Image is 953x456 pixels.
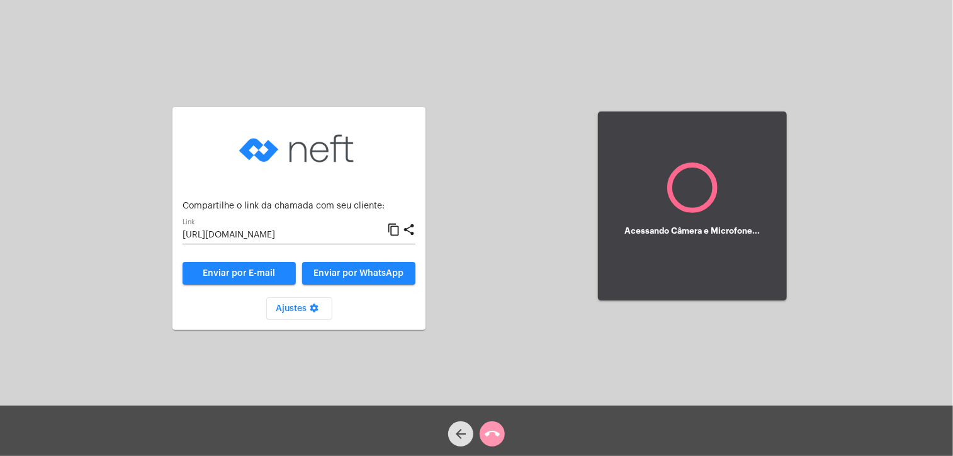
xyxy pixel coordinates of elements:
[387,222,400,237] mat-icon: content_copy
[276,304,322,313] span: Ajustes
[183,262,296,285] a: Enviar por E-mail
[485,426,500,442] mat-icon: call_end
[307,303,322,318] mat-icon: settings
[402,222,415,237] mat-icon: share
[302,262,415,285] button: Enviar por WhatsApp
[625,227,760,236] h5: Acessando Câmera e Microfone...
[236,117,362,180] img: logo-neft-novo-2.png
[453,426,468,442] mat-icon: arrow_back
[183,202,415,211] p: Compartilhe o link da chamada com seu cliente:
[314,269,404,278] span: Enviar por WhatsApp
[266,297,332,320] button: Ajustes
[203,269,276,278] span: Enviar por E-mail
